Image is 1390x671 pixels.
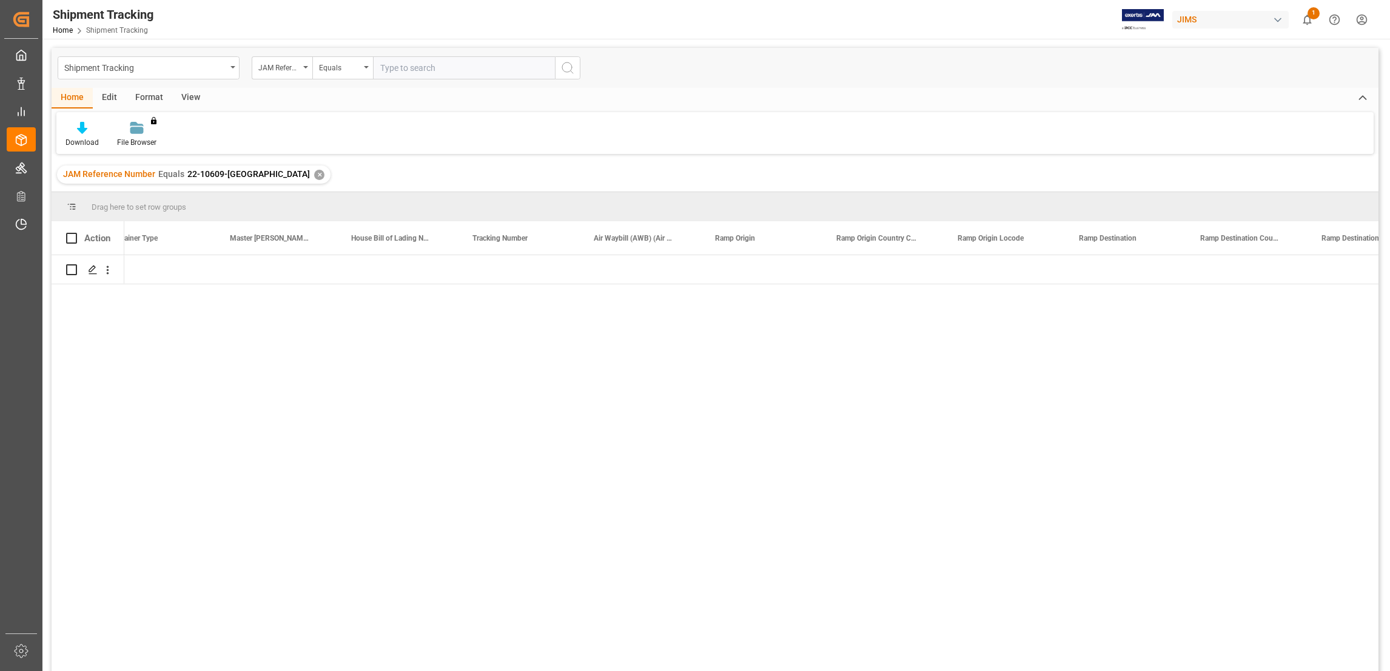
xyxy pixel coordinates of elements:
div: Download [65,137,99,148]
button: JIMS [1172,8,1294,31]
div: Press SPACE to select this row. [52,255,124,284]
span: Drag here to set row groups [92,202,186,212]
div: Equals [319,59,360,73]
div: Home [52,88,93,108]
button: open menu [252,56,312,79]
span: Ramp Origin [715,234,755,242]
span: Ramp Origin Country Code [836,234,918,242]
span: Container Type [109,234,158,242]
button: search button [555,56,580,79]
span: Ramp Destination [1079,234,1137,242]
span: Air Waybill (AWB) (Air Courier) [594,234,675,242]
div: Action [84,233,110,244]
button: open menu [312,56,373,79]
span: JAM Reference Number [63,169,155,179]
div: Edit [93,88,126,108]
a: Home [53,26,73,35]
button: Help Center [1321,6,1348,33]
span: Tracking Number [472,234,528,242]
div: JAM Reference Number [258,59,300,73]
div: ✕ [314,170,324,180]
div: Shipment Tracking [64,59,226,75]
span: Equals [158,169,184,179]
input: Type to search [373,56,555,79]
span: 22-10609-[GEOGRAPHIC_DATA] [187,169,310,179]
div: View [172,88,209,108]
span: Ramp Destination Country Code [1200,234,1281,242]
img: Exertis%20JAM%20-%20Email%20Logo.jpg_1722504956.jpg [1122,9,1164,30]
div: JIMS [1172,11,1289,28]
button: open menu [58,56,240,79]
span: Ramp Origin Locode [958,234,1024,242]
div: Format [126,88,172,108]
span: 1 [1308,7,1320,19]
div: Shipment Tracking [53,5,153,24]
button: show 1 new notifications [1294,6,1321,33]
span: House Bill of Lading Number [351,234,432,242]
span: Master [PERSON_NAME] of Lading Number [230,234,311,242]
